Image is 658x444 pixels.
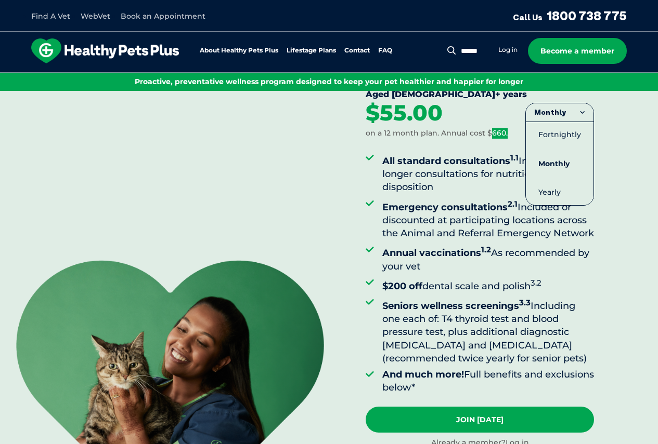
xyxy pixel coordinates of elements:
li: Monthly [526,151,594,177]
a: FAQ [378,47,392,54]
div: Aged [DEMOGRAPHIC_DATA]+ years [366,89,594,102]
div: on a 12 month plan. Annual cost $660. [366,128,508,139]
a: About Healthy Pets Plus [200,47,278,54]
li: dental scale and polish [382,276,594,293]
strong: Annual vaccinations [382,247,491,259]
li: Including longer consultations for nutrition and breed disposition [382,151,594,194]
li: Including one each of: T4 thyroid test and blood pressure test, plus additional diagnostic [MEDIC... [382,296,594,365]
a: Lifestage Plans [287,47,336,54]
a: Become a member [528,38,627,64]
button: Search [445,45,458,56]
a: Log in [498,46,518,54]
img: hpp-logo [31,38,179,63]
strong: $200 off [382,280,422,292]
sup: 3.2 [531,278,541,288]
a: Join [DATE] [366,407,594,433]
li: Full benefits and exclusions below* [382,368,594,394]
span: Proactive, preventative wellness program designed to keep your pet healthier and happier for longer [135,77,523,86]
sup: 3.3 [519,298,531,307]
li: Included or discounted at participating locations across the Animal and Referral Emergency Network [382,197,594,240]
li: Yearly [526,180,594,205]
button: Monthly [526,103,594,122]
li: As recommended by your vet [382,243,594,273]
a: Contact [344,47,370,54]
sup: 2.1 [508,199,518,209]
strong: Seniors wellness screenings [382,300,531,312]
li: Fortnightly [526,122,594,147]
sup: 1.1 [510,153,519,163]
strong: All standard consultations [382,155,519,167]
strong: Emergency consultations [382,201,518,213]
strong: And much more! [382,369,464,380]
div: $55.00 [366,102,443,125]
sup: 1.2 [481,245,491,254]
